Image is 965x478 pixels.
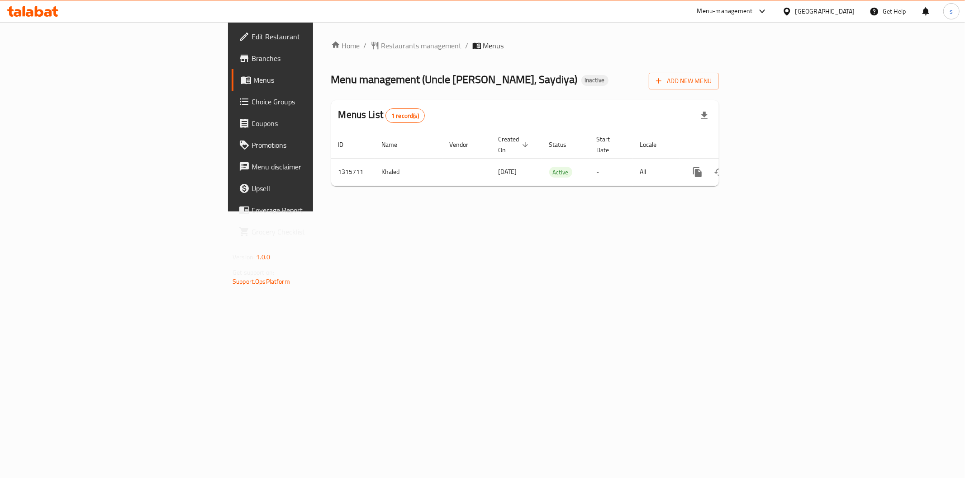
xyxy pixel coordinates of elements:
span: Menu disclaimer [252,161,382,172]
span: 1 record(s) [386,112,424,120]
nav: breadcrumb [331,40,719,51]
div: Total records count [385,108,425,123]
span: Restaurants management [381,40,462,51]
span: s [950,6,953,16]
span: Start Date [597,134,622,155]
button: Change Status [708,161,730,183]
a: Menus [232,69,389,91]
span: Created On [499,134,531,155]
table: enhanced table [331,131,781,186]
div: Menu-management [697,6,753,17]
span: Name [382,139,409,150]
span: Choice Groups [252,96,382,107]
td: All [633,158,680,186]
span: Menu management ( Uncle [PERSON_NAME], Saydiya ) [331,69,578,89]
span: Grocery Checklist [252,226,382,237]
span: 1.0.0 [256,251,270,263]
a: Coverage Report [232,199,389,221]
div: Inactive [581,75,608,86]
a: Menu disclaimer [232,156,389,178]
span: Coverage Report [252,205,382,216]
span: Promotions [252,140,382,150]
span: Add New Menu [656,75,712,87]
span: Active [549,167,572,178]
a: Branches [232,47,389,69]
td: - [589,158,633,186]
h2: Menus List [338,108,425,123]
button: more [687,161,708,183]
a: Support.OpsPlatform [233,276,290,287]
td: Khaled [375,158,442,186]
span: Get support on: [233,267,274,278]
span: Version: [233,251,255,263]
a: Restaurants management [371,40,462,51]
span: Coupons [252,118,382,129]
span: Branches [252,53,382,64]
a: Edit Restaurant [232,26,389,47]
div: [GEOGRAPHIC_DATA] [795,6,855,16]
span: Edit Restaurant [252,31,382,42]
li: / [466,40,469,51]
span: Vendor [450,139,480,150]
button: Add New Menu [649,73,719,89]
span: Upsell [252,183,382,194]
div: Export file [694,105,715,127]
a: Coupons [232,112,389,134]
span: Menus [483,40,504,51]
span: Menus [253,75,382,85]
span: Status [549,139,579,150]
span: ID [338,139,356,150]
span: Locale [640,139,669,150]
th: Actions [680,131,781,159]
a: Choice Groups [232,91,389,112]
a: Upsell [232,178,389,199]
span: [DATE] [499,166,517,178]
a: Grocery Checklist [232,221,389,243]
span: Inactive [581,76,608,84]
a: Promotions [232,134,389,156]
